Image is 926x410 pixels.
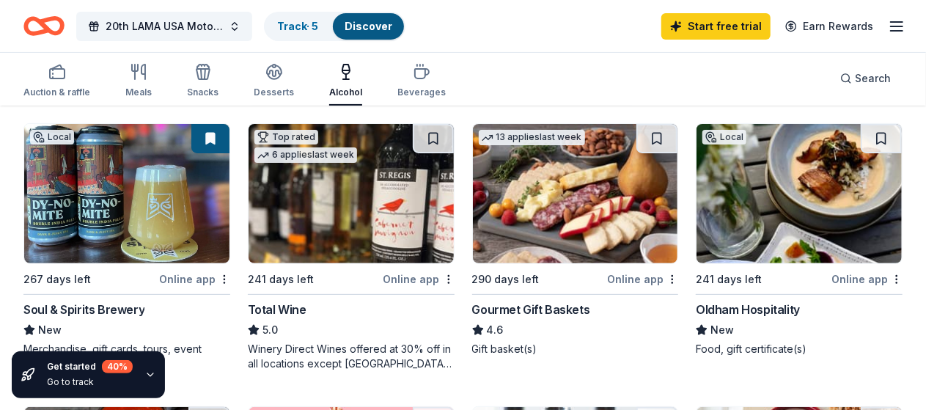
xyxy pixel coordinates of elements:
[187,57,218,106] button: Snacks
[472,342,679,356] div: Gift basket(s)
[248,123,455,371] a: Image for Total WineTop rated6 applieslast week241 days leftOnline appTotal Wine5.0Winery Direct ...
[249,124,454,263] img: Image for Total Wine
[472,271,540,288] div: 290 days left
[24,124,229,263] img: Image for Soul & Spirits Brewery
[661,13,771,40] a: Start free trial
[828,64,903,93] button: Search
[607,270,678,288] div: Online app
[23,9,65,43] a: Home
[125,87,152,98] div: Meals
[23,57,90,106] button: Auction & raffle
[472,123,679,356] a: Image for Gourmet Gift Baskets13 applieslast week290 days leftOnline appGourmet Gift Baskets4.6Gi...
[30,130,74,144] div: Local
[254,57,294,106] button: Desserts
[472,301,590,318] div: Gourmet Gift Baskets
[47,376,133,388] div: Go to track
[262,321,278,339] span: 5.0
[106,18,223,35] span: 20th LAMA USA Motor Touring Rally
[254,130,318,144] div: Top rated
[696,342,903,356] div: Food, gift certificate(s)
[329,87,362,98] div: Alcohol
[254,147,357,163] div: 6 applies last week
[831,270,903,288] div: Online app
[159,270,230,288] div: Online app
[254,87,294,98] div: Desserts
[702,130,746,144] div: Local
[38,321,62,339] span: New
[23,301,144,318] div: Soul & Spirits Brewery
[264,12,405,41] button: Track· 5Discover
[248,342,455,371] div: Winery Direct Wines offered at 30% off in all locations except [GEOGRAPHIC_DATA], [GEOGRAPHIC_DAT...
[383,270,455,288] div: Online app
[329,57,362,106] button: Alcohol
[397,87,446,98] div: Beverages
[76,12,252,41] button: 20th LAMA USA Motor Touring Rally
[277,20,318,32] a: Track· 5
[473,124,678,263] img: Image for Gourmet Gift Baskets
[125,57,152,106] button: Meals
[187,87,218,98] div: Snacks
[248,271,314,288] div: 241 days left
[696,271,762,288] div: 241 days left
[776,13,882,40] a: Earn Rewards
[23,123,230,371] a: Image for Soul & Spirits BreweryLocal267 days leftOnline appSoul & Spirits BreweryNewMerchandise,...
[345,20,392,32] a: Discover
[47,360,133,373] div: Get started
[248,301,306,318] div: Total Wine
[855,70,891,87] span: Search
[487,321,504,339] span: 4.6
[697,124,902,263] img: Image for Oldham Hospitality
[479,130,585,145] div: 13 applies last week
[102,360,133,373] div: 40 %
[23,87,90,98] div: Auction & raffle
[23,271,91,288] div: 267 days left
[696,123,903,356] a: Image for Oldham HospitalityLocal241 days leftOnline appOldham HospitalityNewFood, gift certifica...
[397,57,446,106] button: Beverages
[710,321,734,339] span: New
[696,301,800,318] div: Oldham Hospitality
